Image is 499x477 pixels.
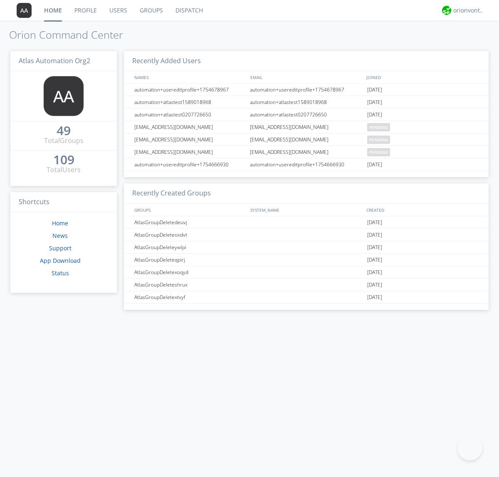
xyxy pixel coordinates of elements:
div: AtlasGroupDeleteshrux [132,279,247,291]
div: AtlasGroupDeletedeuvj [132,216,247,228]
div: NAMES [132,71,246,83]
a: AtlasGroupDeletexoqyd[DATE] [124,266,489,279]
span: [DATE] [367,84,382,96]
a: AtlasGroupDeleteqpirj[DATE] [124,254,489,266]
span: [DATE] [367,266,382,279]
div: automation+usereditprofile+1754678967 [132,84,247,96]
div: automation+usereditprofile+1754678967 [248,84,365,96]
a: AtlasGroupDeleteshrux[DATE] [124,279,489,291]
div: [EMAIL_ADDRESS][DOMAIN_NAME] [248,121,365,133]
span: pending [367,123,390,131]
a: AtlasGroupDeletextvyf[DATE] [124,291,489,304]
a: [EMAIL_ADDRESS][DOMAIN_NAME][EMAIL_ADDRESS][DOMAIN_NAME]pending [124,121,489,133]
span: [DATE] [367,109,382,121]
span: [DATE] [367,279,382,291]
div: AtlasGroupDeletexoqyd [132,266,247,278]
div: automation+usereditprofile+1754666930 [132,158,247,171]
a: [EMAIL_ADDRESS][DOMAIN_NAME][EMAIL_ADDRESS][DOMAIN_NAME]pending [124,146,489,158]
span: [DATE] [367,96,382,109]
div: automation+atlastest0207726650 [248,109,365,121]
span: [DATE] [367,291,382,304]
div: EMAIL [248,71,364,83]
div: 49 [57,126,71,135]
div: Total Groups [44,136,84,146]
div: automation+atlastest1589018968 [132,96,247,108]
span: [DATE] [367,254,382,266]
a: automation+usereditprofile+1754678967automation+usereditprofile+1754678967[DATE] [124,84,489,96]
a: automation+atlastest1589018968automation+atlastest1589018968[DATE] [124,96,489,109]
h3: Shortcuts [10,192,117,213]
a: AtlasGroupDeleteoxdvt[DATE] [124,229,489,241]
div: GROUPS [132,204,246,216]
div: orionvontas+atlas+automation+org2 [453,6,484,15]
span: [DATE] [367,158,382,171]
a: automation+atlastest0207726650automation+atlastest0207726650[DATE] [124,109,489,121]
a: automation+usereditprofile+1754666930automation+usereditprofile+1754666930[DATE] [124,158,489,171]
div: Total Users [47,165,81,175]
div: AtlasGroupDeletextvyf [132,291,247,303]
img: 373638.png [17,3,32,18]
div: [EMAIL_ADDRESS][DOMAIN_NAME] [248,133,365,146]
a: 109 [53,156,74,165]
img: 373638.png [44,76,84,116]
a: Status [52,269,69,277]
div: AtlasGroupDeleteqpirj [132,254,247,266]
h3: Recently Added Users [124,51,489,72]
div: [EMAIL_ADDRESS][DOMAIN_NAME] [248,146,365,158]
a: AtlasGroupDeleteywlpi[DATE] [124,241,489,254]
div: [EMAIL_ADDRESS][DOMAIN_NAME] [132,146,247,158]
a: [EMAIL_ADDRESS][DOMAIN_NAME][EMAIL_ADDRESS][DOMAIN_NAME]pending [124,133,489,146]
div: [EMAIL_ADDRESS][DOMAIN_NAME] [132,133,247,146]
span: [DATE] [367,216,382,229]
div: JOINED [364,71,481,83]
iframe: Toggle Customer Support [457,435,482,460]
a: AtlasGroupDeletedeuvj[DATE] [124,216,489,229]
span: pending [367,136,390,144]
img: 29d36aed6fa347d5a1537e7736e6aa13 [442,6,451,15]
a: 49 [57,126,71,136]
div: automation+atlastest1589018968 [248,96,365,108]
div: automation+atlastest0207726650 [132,109,247,121]
div: automation+usereditprofile+1754666930 [248,158,365,171]
div: 109 [53,156,74,164]
span: Atlas Automation Org2 [19,56,90,65]
div: CREATED [364,204,481,216]
a: Home [52,219,68,227]
a: App Download [40,257,81,264]
span: pending [367,148,390,156]
h3: Recently Created Groups [124,183,489,204]
div: SYSTEM_NAME [248,204,364,216]
a: News [52,232,68,240]
div: [EMAIL_ADDRESS][DOMAIN_NAME] [132,121,247,133]
a: Support [49,244,72,252]
div: AtlasGroupDeleteoxdvt [132,229,247,241]
span: [DATE] [367,241,382,254]
div: AtlasGroupDeleteywlpi [132,241,247,253]
span: [DATE] [367,229,382,241]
